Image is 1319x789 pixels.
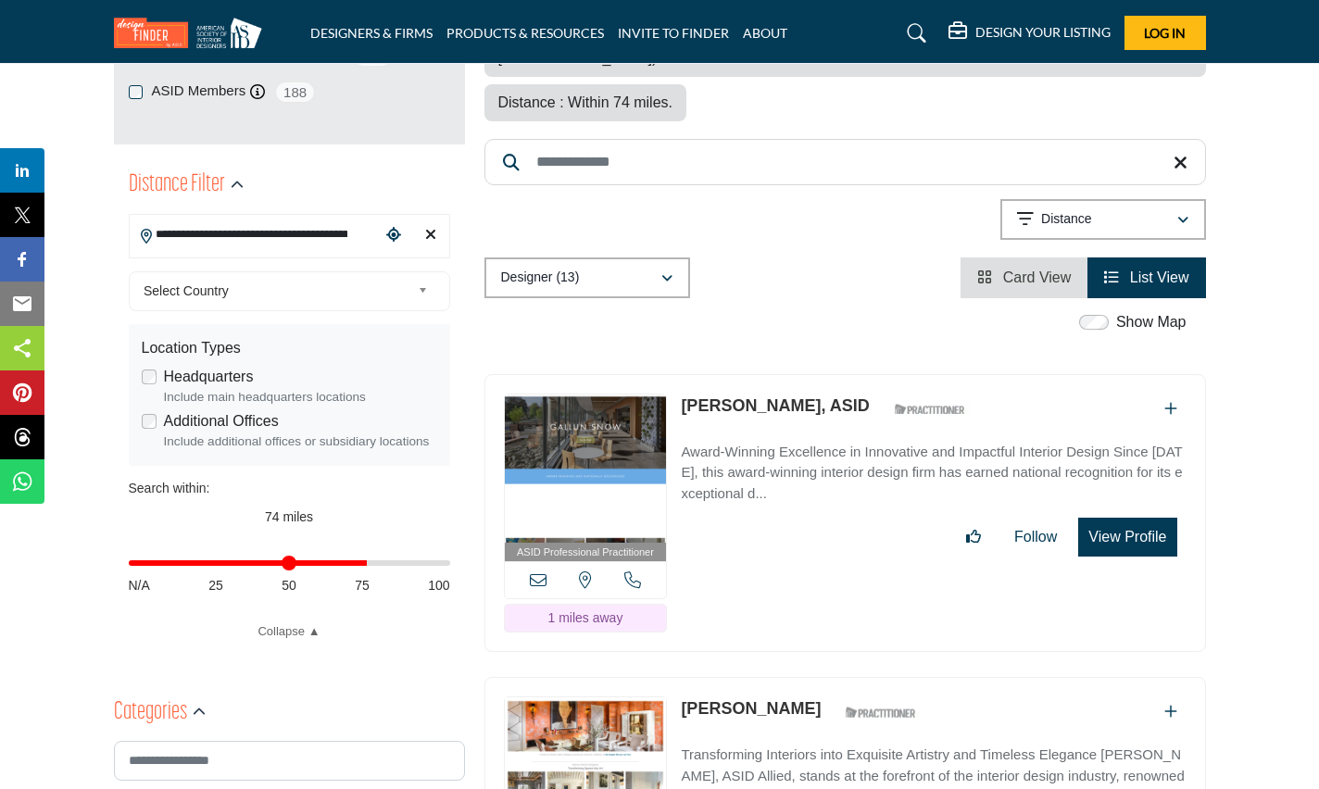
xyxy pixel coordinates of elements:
[129,85,143,99] input: ASID Members checkbox
[743,25,787,41] a: ABOUT
[114,741,465,781] input: Search Category
[164,388,437,407] div: Include main headquarters locations
[1130,269,1189,285] span: List View
[501,269,580,287] p: Designer (13)
[948,22,1111,44] div: DESIGN YOUR LISTING
[355,576,370,595] span: 75
[517,545,654,560] span: ASID Professional Practitioner
[1116,311,1187,333] label: Show Map
[547,610,622,625] span: 1 miles away
[129,622,450,641] a: Collapse ▲
[1041,210,1091,229] p: Distance
[484,139,1206,185] input: Search Keyword
[114,18,271,48] img: Site Logo
[681,699,821,718] a: [PERSON_NAME]
[1078,518,1176,557] button: View Profile
[681,394,869,419] p: Sara Parsons, ASID
[1104,269,1188,285] a: View List
[1164,401,1177,417] a: Add To List
[417,216,445,256] div: Clear search location
[975,24,1111,41] h5: DESIGN YOUR LISTING
[681,442,1186,505] p: Award-Winning Excellence in Innovative and Impactful Interior Design Since [DATE], this award-win...
[498,28,1177,66] span: Location : [GEOGRAPHIC_DATA], [GEOGRAPHIC_DATA], [GEOGRAPHIC_DATA] (City and County of [GEOGRAPHI...
[1003,269,1072,285] span: Card View
[142,337,437,359] div: Location Types
[129,169,225,202] h2: Distance Filter
[1000,199,1206,240] button: Distance
[380,216,408,256] div: Choose your current location
[1144,25,1186,41] span: Log In
[130,217,380,253] input: Search Location
[681,396,869,415] a: [PERSON_NAME], ASID
[484,257,690,298] button: Designer (13)
[1087,257,1205,298] li: List View
[310,25,433,41] a: DESIGNERS & FIRMS
[164,366,254,388] label: Headquarters
[274,81,316,104] span: 188
[265,509,313,524] span: 74 miles
[838,701,922,724] img: ASID Qualified Practitioners Badge Icon
[428,576,449,595] span: 100
[887,398,971,421] img: ASID Qualified Practitioners Badge Icon
[114,696,187,730] h2: Categories
[208,576,223,595] span: 25
[505,394,667,562] a: ASID Professional Practitioner
[164,410,279,432] label: Additional Offices
[681,696,821,721] p: Andrea Schumacher
[152,81,246,102] label: ASID Members
[446,25,604,41] a: PRODUCTS & RESOURCES
[282,576,296,595] span: 50
[505,394,667,543] img: Sara Parsons, ASID
[977,269,1071,285] a: View Card
[1002,519,1069,556] button: Follow
[498,94,673,110] span: Distance : Within 74 miles.
[129,479,450,498] div: Search within:
[961,257,1087,298] li: Card View
[1124,16,1206,50] button: Log In
[164,432,437,451] div: Include additional offices or subsidiary locations
[618,25,729,41] a: INVITE TO FINDER
[1164,704,1177,720] a: Add To List
[129,576,150,595] span: N/A
[681,431,1186,505] a: Award-Winning Excellence in Innovative and Impactful Interior Design Since [DATE], this award-win...
[144,280,410,302] span: Select Country
[954,519,993,556] button: Like listing
[889,19,938,48] a: Search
